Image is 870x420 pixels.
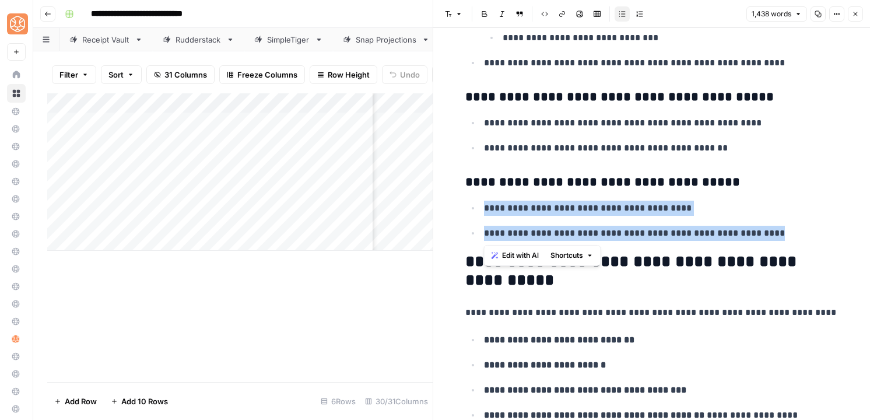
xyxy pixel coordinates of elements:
[146,65,215,84] button: 31 Columns
[121,395,168,407] span: Add 10 Rows
[52,65,96,84] button: Filter
[244,28,333,51] a: SimpleTiger
[502,250,539,261] span: Edit with AI
[176,34,222,45] div: Rudderstack
[752,9,791,19] span: 1,438 words
[328,69,370,80] span: Row Height
[7,65,26,84] a: Home
[59,69,78,80] span: Filter
[104,392,175,411] button: Add 10 Rows
[101,65,142,84] button: Sort
[400,69,420,80] span: Undo
[82,34,130,45] div: Receipt Vault
[153,28,244,51] a: Rudderstack
[360,392,433,411] div: 30/31 Columns
[7,13,28,34] img: SimpleTiger Logo
[108,69,124,80] span: Sort
[267,34,310,45] div: SimpleTiger
[333,28,440,51] a: Snap Projections
[12,335,20,343] img: hlg0wqi1id4i6sbxkcpd2tyblcaw
[164,69,207,80] span: 31 Columns
[237,69,297,80] span: Freeze Columns
[382,65,427,84] button: Undo
[65,395,97,407] span: Add Row
[550,250,583,261] span: Shortcuts
[59,28,153,51] a: Receipt Vault
[219,65,305,84] button: Freeze Columns
[356,34,417,45] div: Snap Projections
[7,9,26,38] button: Workspace: SimpleTiger
[310,65,377,84] button: Row Height
[47,392,104,411] button: Add Row
[546,248,598,263] button: Shortcuts
[316,392,360,411] div: 6 Rows
[487,248,543,263] button: Edit with AI
[7,84,26,103] a: Browse
[746,6,807,22] button: 1,438 words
